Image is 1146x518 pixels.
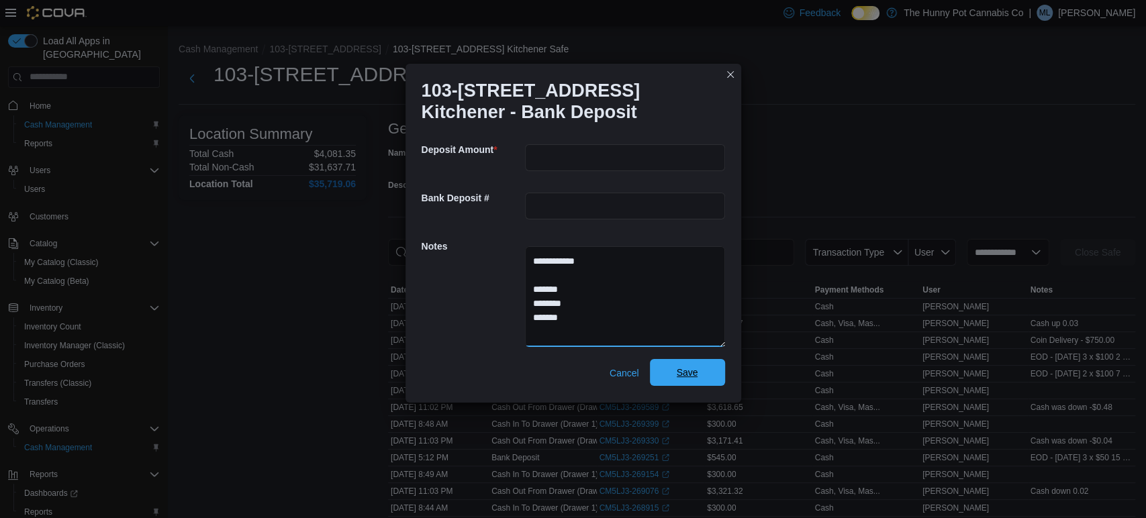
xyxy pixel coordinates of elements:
h5: Deposit Amount [422,136,522,163]
span: Save [677,366,698,379]
h5: Notes [422,233,522,260]
button: Save [650,359,725,386]
button: Cancel [604,360,644,386]
h5: Bank Deposit # [422,185,522,211]
button: Closes this modal window [722,66,738,83]
h1: 103-[STREET_ADDRESS] Kitchener - Bank Deposit [422,80,714,123]
span: Cancel [610,366,639,380]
